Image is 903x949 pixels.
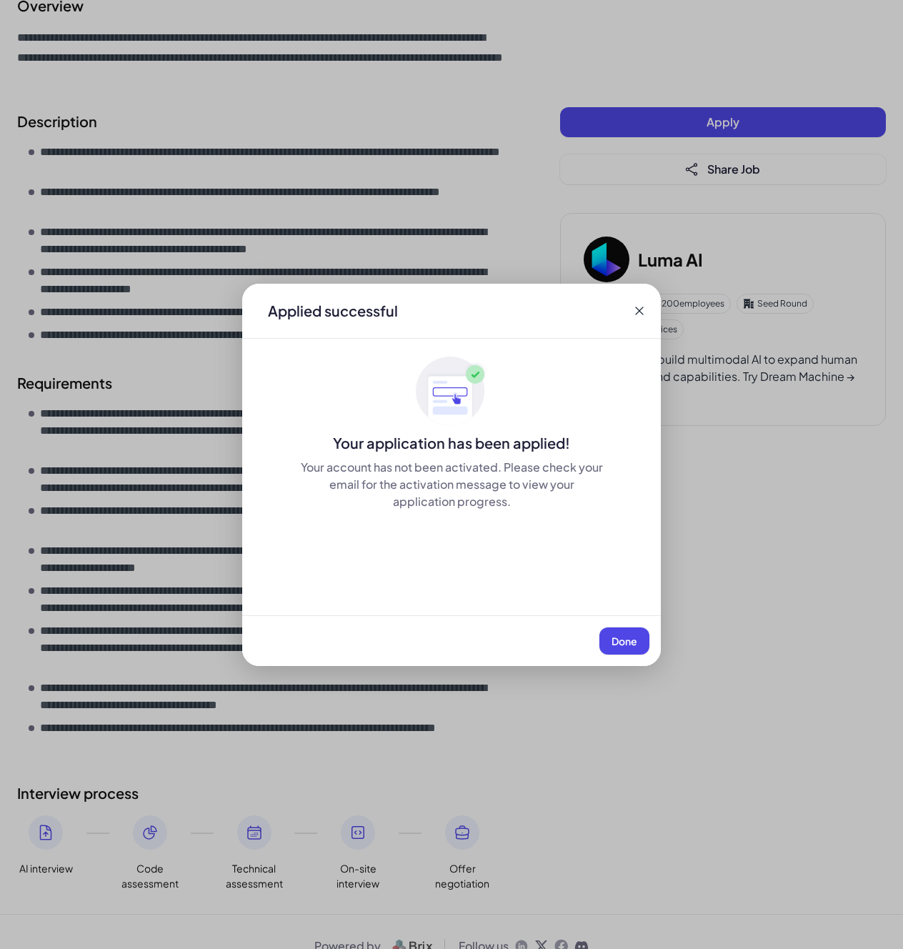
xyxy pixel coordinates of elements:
[612,635,637,647] span: Done
[599,627,649,655] button: Done
[242,433,661,453] div: Your application has been applied!
[299,459,604,510] div: Your account has not been activated. Please check your email for the activation message to view y...
[416,356,487,427] img: ApplyedMaskGroup3.svg
[268,301,398,321] div: Applied successful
